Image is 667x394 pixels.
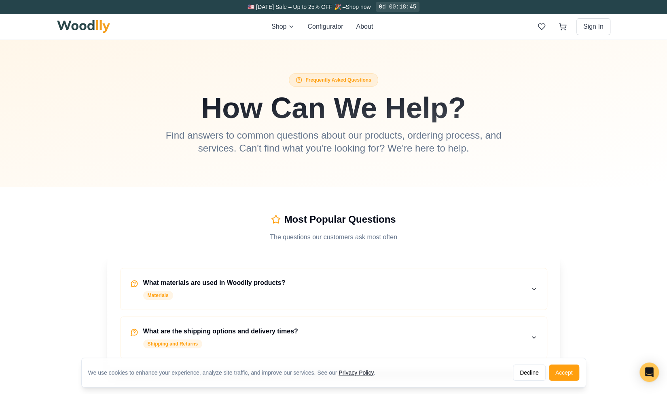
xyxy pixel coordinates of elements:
h4: What are the shipping options and delivery times? [143,327,298,336]
p: The questions our customers ask most often [107,232,560,242]
div: Shipping and Returns [143,339,203,348]
div: We use cookies to enhance your experience, analyze site traffic, and improve our services. See our . [88,369,382,377]
button: What materials are used in Woodlly products?Materials [130,268,537,310]
span: 🇺🇸 [DATE] Sale – Up to 25% OFF 🎉 – [248,4,345,10]
h3: Most Popular Questions [107,213,560,226]
img: Woodlly [57,20,110,33]
p: Find answers to common questions about our products, ordering process, and services. Can't find w... [152,129,515,155]
div: 0d 00:18:45 [376,2,419,12]
h1: How Can We Help? [107,93,560,122]
button: Configurator [307,22,343,32]
h4: What materials are used in Woodlly products? [143,278,286,288]
a: Shop now [345,4,371,10]
button: Decline [513,365,546,381]
a: Privacy Policy [339,369,373,376]
button: About [356,22,373,32]
div: Open Intercom Messenger [639,362,659,382]
button: Shop [271,22,294,32]
button: Sign In [576,18,610,35]
button: Accept [549,365,579,381]
div: Materials [143,291,173,300]
div: Frequently Asked Questions [289,73,378,87]
button: What are the shipping options and delivery times?Shipping and Returns [130,317,537,358]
